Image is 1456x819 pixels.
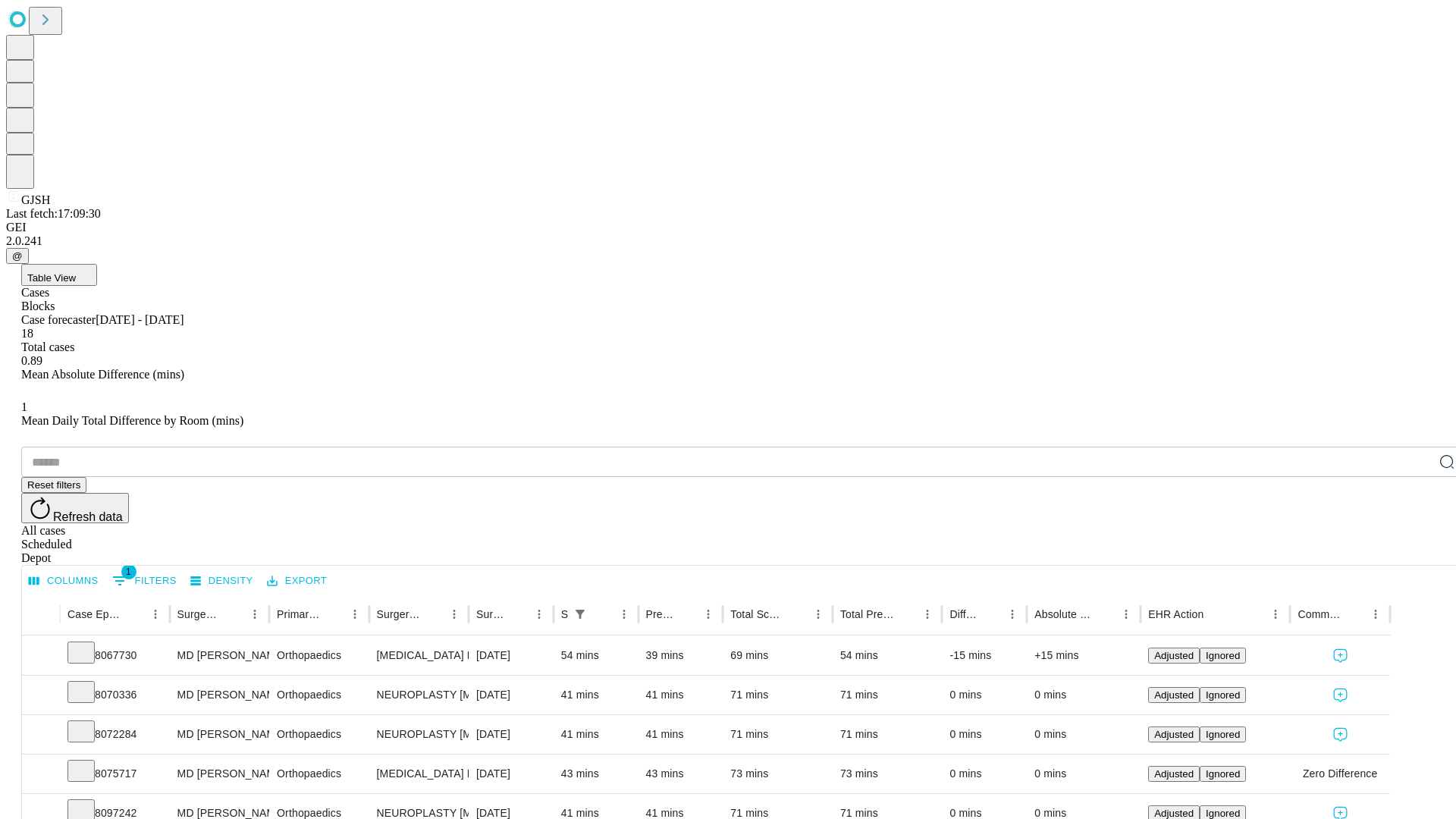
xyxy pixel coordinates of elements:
[21,414,243,427] span: Mean Daily Total Difference by Room (mins)
[698,604,719,625] button: Menu
[1034,676,1133,714] div: 0 mins
[67,676,162,714] div: 8070336
[30,682,52,709] button: Expand
[730,608,785,620] div: Total Scheduled Duration
[1034,636,1133,675] div: +15 mins
[121,564,136,579] span: 1
[21,354,42,367] span: 0.89
[1206,650,1240,661] span: Ignored
[21,368,184,381] span: Mean Absolute Difference (mins)
[1154,768,1194,780] span: Adjusted
[377,676,461,714] div: NEUROPLASTY [MEDICAL_DATA] AT [GEOGRAPHIC_DATA]
[808,604,829,625] button: Menu
[124,604,145,625] button: Sort
[377,636,461,675] div: [MEDICAL_DATA] RELEASE
[177,715,262,754] div: MD [PERSON_NAME] [PERSON_NAME]
[646,676,716,714] div: 41 mins
[1205,604,1226,625] button: Sort
[277,608,321,620] div: Primary Service
[377,715,461,754] div: NEUROPLASTY [MEDICAL_DATA] AT [GEOGRAPHIC_DATA]
[27,272,76,284] span: Table View
[21,313,96,326] span: Case forecaster
[949,676,1019,714] div: 0 mins
[476,676,546,714] div: [DATE]
[1034,715,1133,754] div: 0 mins
[377,755,461,793] div: [MEDICAL_DATA] RELEASE
[646,755,716,793] div: 43 mins
[277,676,361,714] div: Orthopaedics
[730,755,825,793] div: 73 mins
[6,221,1450,234] div: GEI
[561,755,631,793] div: 43 mins
[6,207,101,220] span: Last fetch: 17:09:30
[561,715,631,754] div: 41 mins
[263,570,331,593] button: Export
[6,234,1450,248] div: 2.0.241
[1298,608,1341,620] div: Comments
[917,604,938,625] button: Menu
[949,715,1019,754] div: 0 mins
[1148,726,1200,742] button: Adjusted
[1148,608,1203,620] div: EHR Action
[840,636,935,675] div: 54 mins
[646,608,676,620] div: Predicted In Room Duration
[30,761,52,788] button: Expand
[53,510,123,523] span: Refresh data
[949,755,1019,793] div: 0 mins
[1002,604,1023,625] button: Menu
[646,715,716,754] div: 41 mins
[277,715,361,754] div: Orthopaedics
[786,604,808,625] button: Sort
[476,755,546,793] div: [DATE]
[21,477,86,493] button: Reset filters
[177,755,262,793] div: MD [PERSON_NAME] [PERSON_NAME]
[1094,604,1116,625] button: Sort
[444,604,465,625] button: Menu
[145,604,166,625] button: Menu
[187,570,257,593] button: Density
[676,604,698,625] button: Sort
[244,604,265,625] button: Menu
[1206,689,1240,701] span: Ignored
[21,327,33,340] span: 18
[21,400,27,413] span: 1
[1206,768,1240,780] span: Ignored
[613,604,635,625] button: Menu
[377,608,421,620] div: Surgery Name
[1148,766,1200,782] button: Adjusted
[730,715,825,754] div: 71 mins
[1154,689,1194,701] span: Adjusted
[25,570,102,593] button: Select columns
[1148,648,1200,664] button: Adjusted
[67,636,162,675] div: 8067730
[21,264,97,286] button: Table View
[730,636,825,675] div: 69 mins
[840,676,935,714] div: 71 mins
[570,604,591,625] button: Show filters
[27,479,80,491] span: Reset filters
[840,715,935,754] div: 71 mins
[1200,687,1246,703] button: Ignored
[476,636,546,675] div: [DATE]
[592,604,613,625] button: Sort
[730,676,825,714] div: 71 mins
[896,604,917,625] button: Sort
[67,608,122,620] div: Case Epic Id
[67,715,162,754] div: 8072284
[1154,650,1194,661] span: Adjusted
[949,608,979,620] div: Difference
[561,636,631,675] div: 54 mins
[108,569,180,593] button: Show filters
[1303,755,1377,793] span: Zero Difference
[476,608,506,620] div: Surgery Date
[30,643,52,670] button: Expand
[1265,604,1286,625] button: Menu
[177,608,221,620] div: Surgeon Name
[277,755,361,793] div: Orthopaedics
[344,604,366,625] button: Menu
[1034,755,1133,793] div: 0 mins
[529,604,550,625] button: Menu
[422,604,444,625] button: Sort
[1154,729,1194,740] span: Adjusted
[1206,729,1240,740] span: Ignored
